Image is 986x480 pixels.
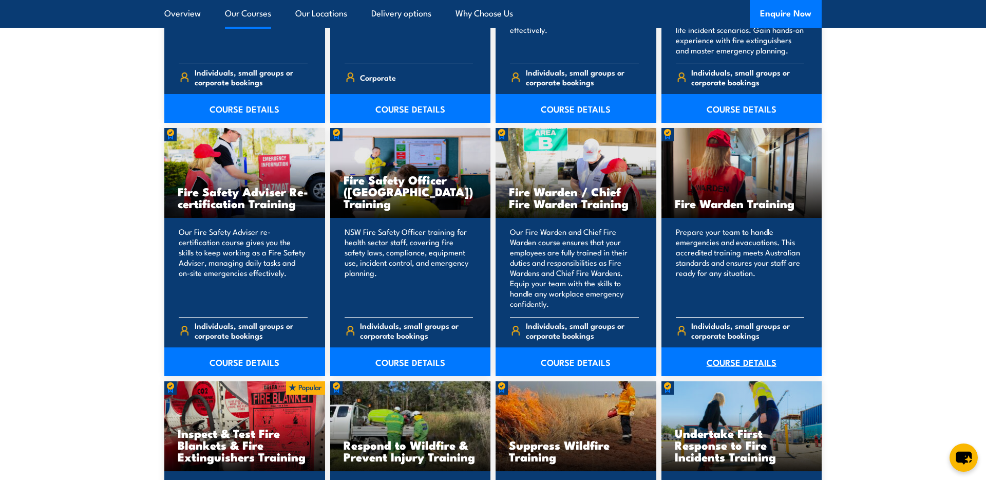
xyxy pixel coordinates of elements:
h3: Inspect & Test Fire Blankets & Fire Extinguishers Training [178,427,312,463]
h3: Fire Warden Training [675,197,809,209]
a: COURSE DETAILS [330,94,491,123]
h3: Fire Safety Adviser Re-certification Training [178,186,312,209]
span: Individuals, small groups or corporate bookings [195,321,308,340]
p: NSW Fire Safety Officer training for health sector staff, covering fire safety laws, compliance, ... [345,227,473,309]
span: Individuals, small groups or corporate bookings [691,67,804,87]
a: COURSE DETAILS [164,94,325,123]
span: Individuals, small groups or corporate bookings [691,321,804,340]
span: Corporate [360,69,396,85]
button: chat-button [950,444,978,472]
span: Individuals, small groups or corporate bookings [526,321,639,340]
h3: Respond to Wildfire & Prevent Injury Training [344,439,478,463]
span: Individuals, small groups or corporate bookings [360,321,473,340]
a: COURSE DETAILS [496,347,656,376]
p: Our Fire Warden and Chief Fire Warden course ensures that your employees are fully trained in the... [510,227,639,309]
h3: Suppress Wildfire Training [509,439,643,463]
h3: Fire Safety Officer ([GEOGRAPHIC_DATA]) Training [344,174,478,209]
a: COURSE DETAILS [661,94,822,123]
span: Individuals, small groups or corporate bookings [526,67,639,87]
h3: Fire Warden / Chief Fire Warden Training [509,186,643,209]
a: COURSE DETAILS [164,347,325,376]
h3: Undertake First Response to Fire Incidents Training [675,427,809,463]
p: Our Fire Safety Adviser re-certification course gives you the skills to keep working as a Fire Sa... [179,227,308,309]
a: COURSE DETAILS [661,347,822,376]
p: Prepare your team to handle emergencies and evacuations. This accredited training meets Australia... [676,227,805,309]
a: COURSE DETAILS [496,94,656,123]
a: COURSE DETAILS [330,347,491,376]
span: Individuals, small groups or corporate bookings [195,67,308,87]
